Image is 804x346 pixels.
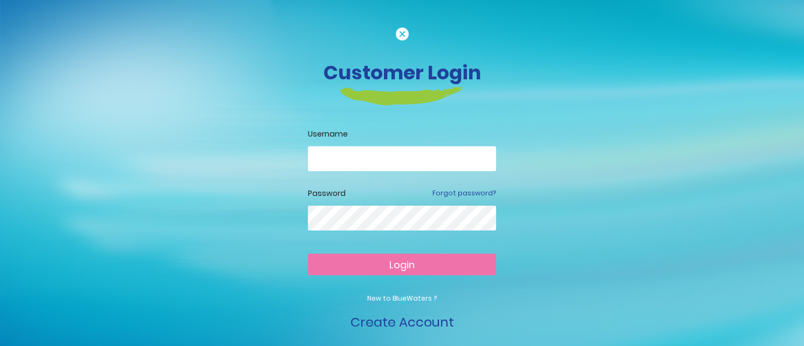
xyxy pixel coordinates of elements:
a: Forgot password? [432,188,496,198]
label: Password [308,188,346,199]
label: Username [308,128,496,140]
button: Login [308,254,496,275]
h3: Customer Login [103,61,702,84]
a: Create Account [351,313,454,331]
img: login-heading-border.png [340,87,464,105]
span: Login [389,258,415,272]
p: New to BlueWaters ? [308,294,496,303]
img: cancel [396,28,409,40]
